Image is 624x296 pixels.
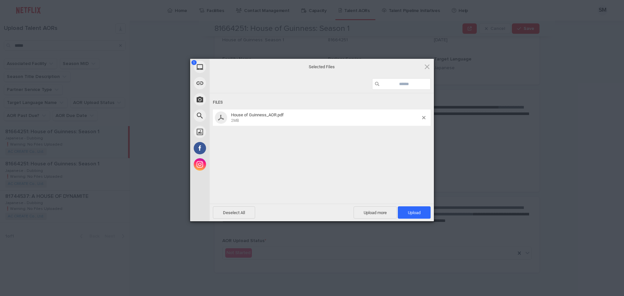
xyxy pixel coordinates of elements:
div: Facebook [190,140,268,156]
span: 1 [191,60,197,65]
div: Files [213,97,431,109]
span: House of Guinness_AOR.pdf [229,112,422,123]
div: Link (URL) [190,75,268,91]
span: Deselect All [213,206,255,219]
div: Take Photo [190,91,268,108]
span: 2MB [231,118,239,123]
span: Upload [398,206,431,219]
span: Selected Files [257,64,387,70]
span: Upload [408,210,421,215]
span: Click here or hit ESC to close picker [423,63,431,70]
div: Web Search [190,108,268,124]
div: Instagram [190,156,268,173]
span: Upload more [354,206,397,219]
span: House of Guinness_AOR.pdf [231,112,284,117]
div: My Device [190,59,268,75]
div: Unsplash [190,124,268,140]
